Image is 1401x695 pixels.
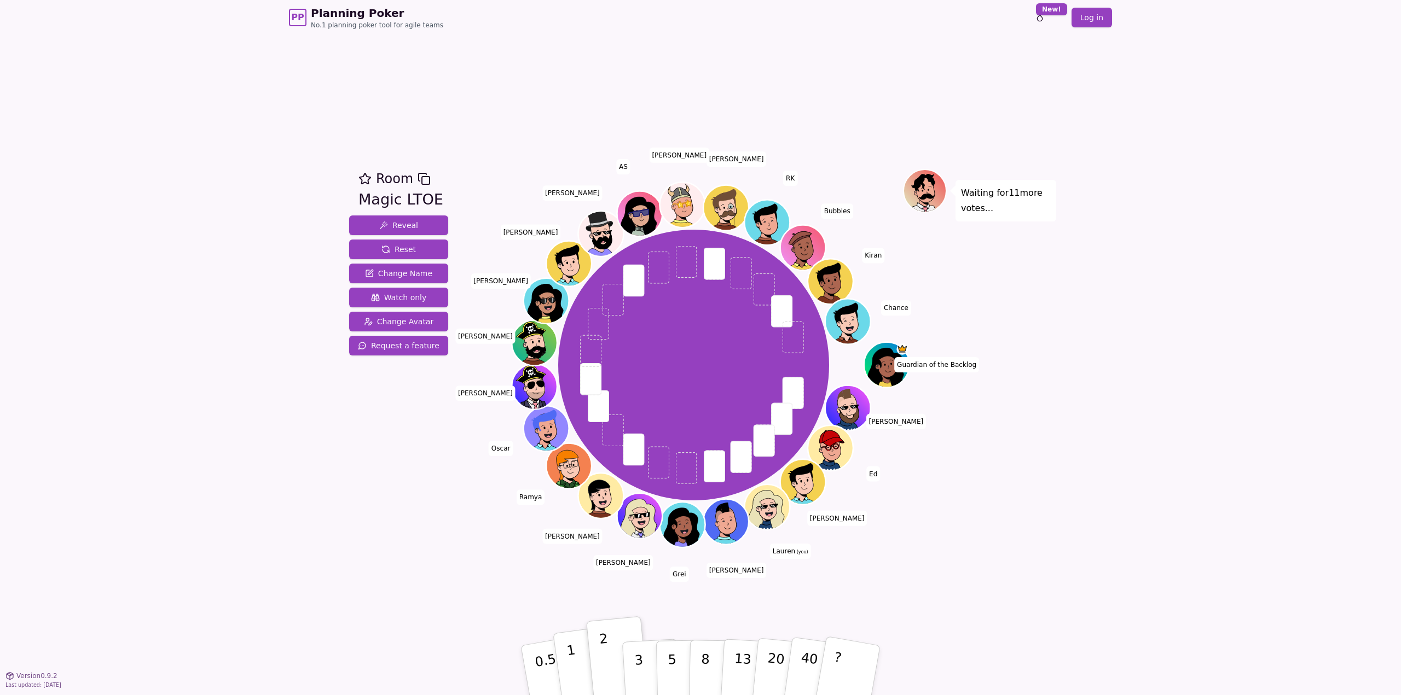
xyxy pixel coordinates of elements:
[599,631,613,691] p: 2
[311,5,443,21] span: Planning Poker
[821,204,853,219] span: Click to change your name
[670,567,689,582] span: Click to change your name
[746,486,789,529] button: Click to change your avatar
[866,414,927,429] span: Click to change your name
[616,159,630,174] span: Click to change your name
[862,248,884,264] span: Click to change your name
[471,273,531,289] span: Click to change your name
[501,225,561,240] span: Click to change your name
[349,215,448,235] button: Reveal
[894,357,979,372] span: Click to change your name
[707,563,767,579] span: Click to change your name
[881,301,911,316] span: Click to change your name
[291,11,304,24] span: PP
[593,555,653,570] span: Click to change your name
[455,329,516,344] span: Click to change your name
[707,151,767,167] span: Click to change your name
[1072,8,1112,27] a: Log in
[289,5,443,30] a: PPPlanning PokerNo.1 planning poker tool for agile teams
[961,185,1051,216] p: Waiting for 11 more votes...
[517,490,545,505] span: Click to change your name
[455,386,516,401] span: Click to change your name
[542,186,603,201] span: Click to change your name
[897,343,908,355] span: Guardian of the Backlog is the host
[16,671,57,680] span: Version 0.9.2
[807,511,867,526] span: Click to change your name
[489,441,513,457] span: Click to change your name
[542,529,603,544] span: Click to change your name
[349,264,448,283] button: Change Name
[379,220,418,231] span: Reveal
[866,466,880,482] span: Click to change your name
[783,171,797,186] span: Click to change your name
[770,544,811,559] span: Click to change your name
[795,550,808,555] span: (you)
[349,336,448,355] button: Request a feature
[349,240,448,259] button: Reset
[358,189,443,211] div: Magic LTOE
[349,312,448,331] button: Change Avatar
[365,268,432,279] span: Change Name
[5,682,61,688] span: Last updated: [DATE]
[349,288,448,307] button: Watch only
[376,169,413,189] span: Room
[311,21,443,30] span: No.1 planning poker tool for agile teams
[649,148,709,163] span: Click to change your name
[364,316,434,327] span: Change Avatar
[1030,8,1050,27] button: New!
[381,244,416,255] span: Reset
[5,671,57,680] button: Version0.9.2
[358,169,372,189] button: Add as favourite
[371,292,427,303] span: Watch only
[1036,3,1067,15] div: New!
[358,340,439,351] span: Request a feature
